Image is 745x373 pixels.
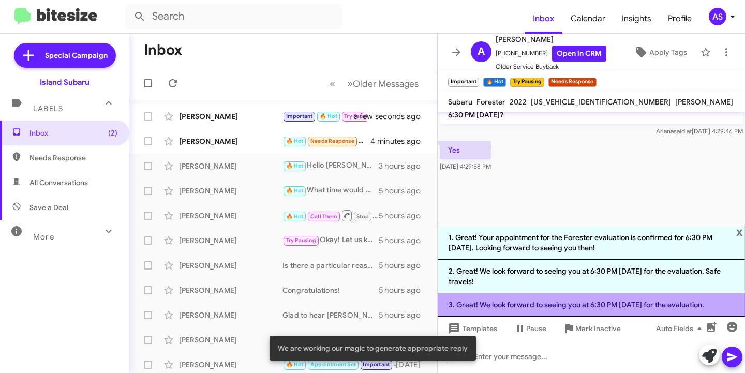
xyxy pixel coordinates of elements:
p: Yes [440,141,491,159]
div: Okay! Let us know how it goes! [282,234,379,246]
div: Is there a particular reason why? [282,260,379,271]
span: [DATE] 4:29:58 PM [440,162,491,170]
span: Needs Response [310,138,354,144]
span: Try Pausing [286,237,316,244]
div: [PERSON_NAME] [179,335,282,345]
span: 🔥 Hot [286,187,304,194]
span: Stop [356,213,369,220]
div: Glad to hear [PERSON_NAME], thank you! [282,310,379,320]
button: Auto Fields [648,319,714,338]
span: Labels [33,104,63,113]
div: [PERSON_NAME] [179,136,282,146]
input: Search [125,4,342,29]
a: Open in CRM [552,46,606,62]
div: 5 hours ago [379,285,429,295]
nav: Page navigation example [324,73,425,94]
span: 🔥 Hot [286,213,304,220]
a: Special Campaign [14,43,116,68]
button: Apply Tags [624,43,695,62]
span: Forester [476,97,505,107]
a: Profile [660,4,700,34]
small: Needs Response [548,78,596,87]
div: [PERSON_NAME] [179,186,282,196]
li: 2. Great! We look forward to seeing you at 6:30 PM [DATE] for the evaluation. Safe travels! [438,260,745,293]
small: Important [448,78,479,87]
div: 5 hours ago [379,260,429,271]
li: 3. Great! We look forward to seeing you at 6:30 PM [DATE] for the evaluation. [438,293,745,317]
span: Older Messages [353,78,419,89]
span: [PERSON_NAME] [675,97,733,107]
span: Apply Tags [649,43,687,62]
a: Inbox [525,4,562,34]
div: 4 minutes ago [370,136,429,146]
small: 🔥 Hot [483,78,505,87]
span: [PERSON_NAME] [496,33,606,46]
div: AS [709,8,726,25]
div: 5 hours ago [379,186,429,196]
span: Save a Deal [29,202,68,213]
div: 5 hours ago [379,211,429,221]
div: Good Morning [PERSON_NAME]! I wanted to follow up with you and see if had some time to stop by ou... [282,209,379,222]
div: [PERSON_NAME] [179,111,282,122]
div: [PERSON_NAME] [179,285,282,295]
div: Hello [PERSON_NAME], what day would be best? [282,160,379,172]
span: said at [674,127,692,135]
span: Mark Inactive [575,319,621,338]
small: Try Pausing [510,78,544,87]
span: 🔥 Hot [286,162,304,169]
span: Call Them [310,213,337,220]
span: More [33,232,54,242]
div: [PERSON_NAME] [179,310,282,320]
div: [PERSON_NAME] [179,360,282,370]
span: 🔥 Hot [320,113,337,120]
span: (2) [108,128,117,138]
span: Try Pausing [344,113,374,120]
div: 5 hours ago [379,310,429,320]
span: We are working our magic to generate appropriate reply [278,343,468,353]
button: Next [341,73,425,94]
span: Inbox [29,128,117,138]
button: Previous [323,73,341,94]
span: Subaru [448,97,472,107]
span: Ariana [DATE] 4:29:46 PM [656,127,743,135]
div: Hi [PERSON_NAME]. Later in the afternoon definitely works better for me [282,135,370,147]
div: [PERSON_NAME] [179,161,282,171]
span: [PHONE_NUMBER] [496,46,606,62]
div: 5 hours ago [379,235,429,246]
span: Needs Response [29,153,117,163]
span: Older Service Buyback [496,62,606,72]
div: What time would work best for you? [282,185,379,197]
a: Calendar [562,4,614,34]
button: Templates [438,319,505,338]
div: [PERSON_NAME] [179,211,282,221]
div: [PERSON_NAME] [179,260,282,271]
a: Insights [614,4,660,34]
span: Special Campaign [45,50,108,61]
span: « [330,77,335,90]
span: [US_VEHICLE_IDENTIFICATION_NUMBER] [531,97,671,107]
span: Important [286,113,313,120]
div: Yes [282,110,367,122]
span: 2022 [510,97,527,107]
button: Pause [505,319,555,338]
div: 3 hours ago [379,161,429,171]
span: Templates [446,319,497,338]
li: 1. Great! Your appointment for the Forester evaluation is confirmed for 6:30 PM [DATE]. Looking f... [438,226,745,260]
button: AS [700,8,734,25]
h1: Inbox [144,42,182,58]
div: [PERSON_NAME] [179,235,282,246]
div: Congratulations! [282,285,379,295]
span: All Conversations [29,177,88,188]
span: x [736,226,743,238]
span: A [478,43,485,60]
span: » [347,77,353,90]
button: Mark Inactive [555,319,629,338]
span: 🔥 Hot [286,138,304,144]
span: Auto Fields [656,319,706,338]
span: Pause [526,319,546,338]
div: a few seconds ago [367,111,429,122]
